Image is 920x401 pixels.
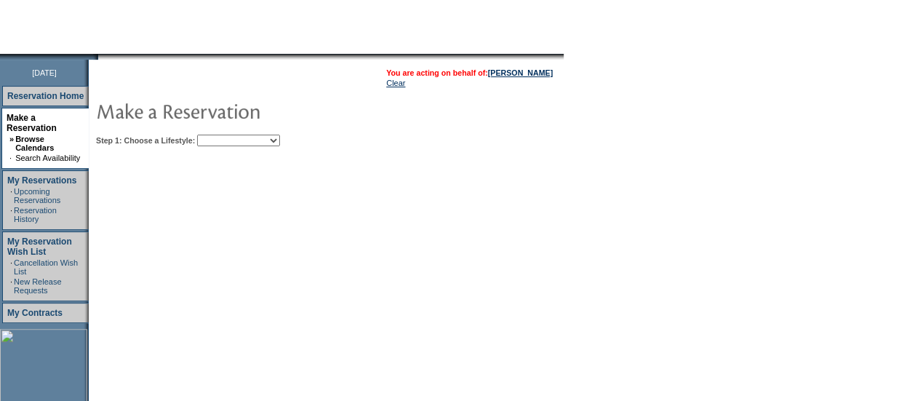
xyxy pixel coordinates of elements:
span: You are acting on behalf of: [386,68,553,77]
td: · [9,154,14,162]
a: Make a Reservation [7,113,57,133]
a: [PERSON_NAME] [488,68,553,77]
b: Step 1: Choose a Lifestyle: [96,136,195,145]
td: · [10,187,12,205]
td: · [10,277,12,295]
td: · [10,258,12,276]
b: » [9,135,14,143]
a: Reservation History [14,206,57,223]
a: Browse Calendars [15,135,54,152]
td: · [10,206,12,223]
span: [DATE] [32,68,57,77]
img: pgTtlMakeReservation.gif [96,96,387,125]
a: Cancellation Wish List [14,258,78,276]
a: Reservation Home [7,91,84,101]
a: My Reservation Wish List [7,237,72,257]
img: promoShadowLeftCorner.gif [93,54,98,60]
a: My Reservations [7,175,76,186]
a: Clear [386,79,405,87]
a: Upcoming Reservations [14,187,60,205]
a: My Contracts [7,308,63,318]
a: Search Availability [15,154,80,162]
img: blank.gif [98,54,100,60]
a: New Release Requests [14,277,61,295]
